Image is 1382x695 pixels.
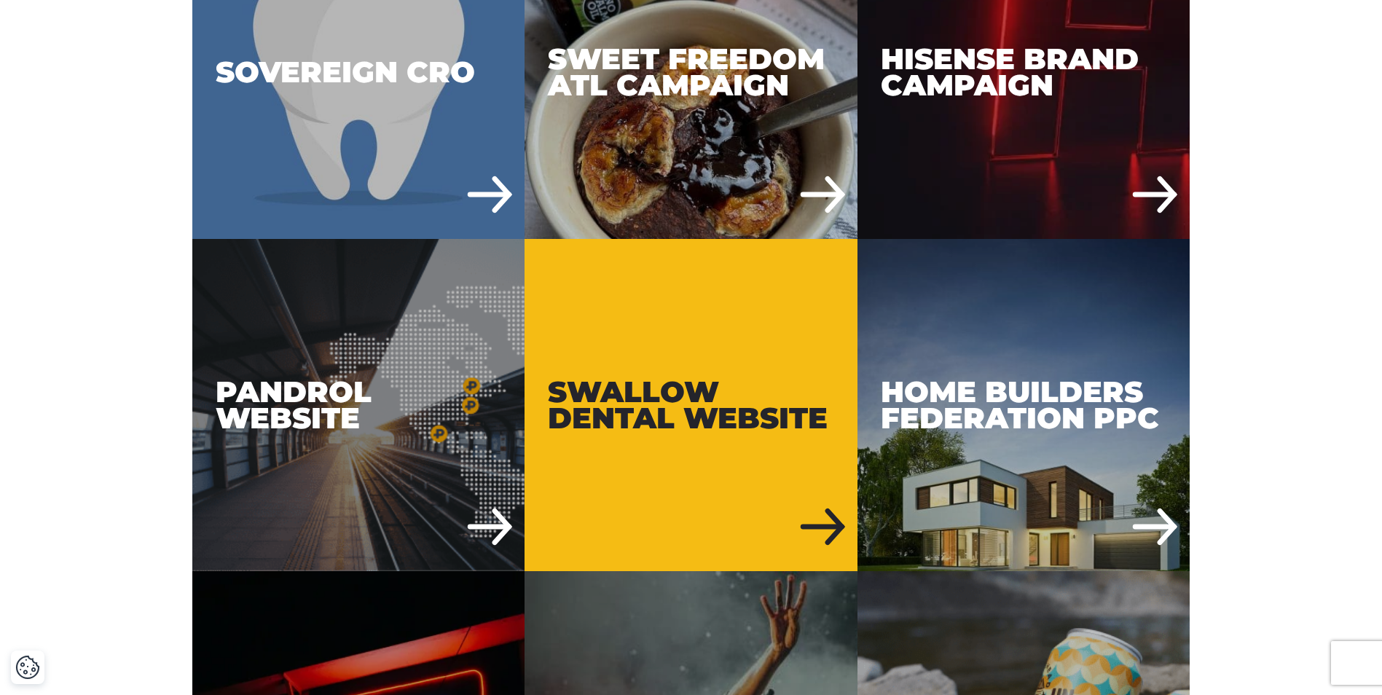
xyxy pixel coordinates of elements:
div: Pandrol Website [192,239,525,572]
button: Cookie Settings [15,655,40,680]
a: Pandrol Website Pandrol Website [192,239,525,572]
img: Revisit consent button [15,655,40,680]
div: Swallow Dental Website [525,239,857,572]
a: Home Builders Federation PPC Home Builders Federation PPC [857,239,1190,572]
div: Home Builders Federation PPC [857,239,1190,572]
a: Swallow Dental Website Swallow Dental Website [525,239,857,572]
